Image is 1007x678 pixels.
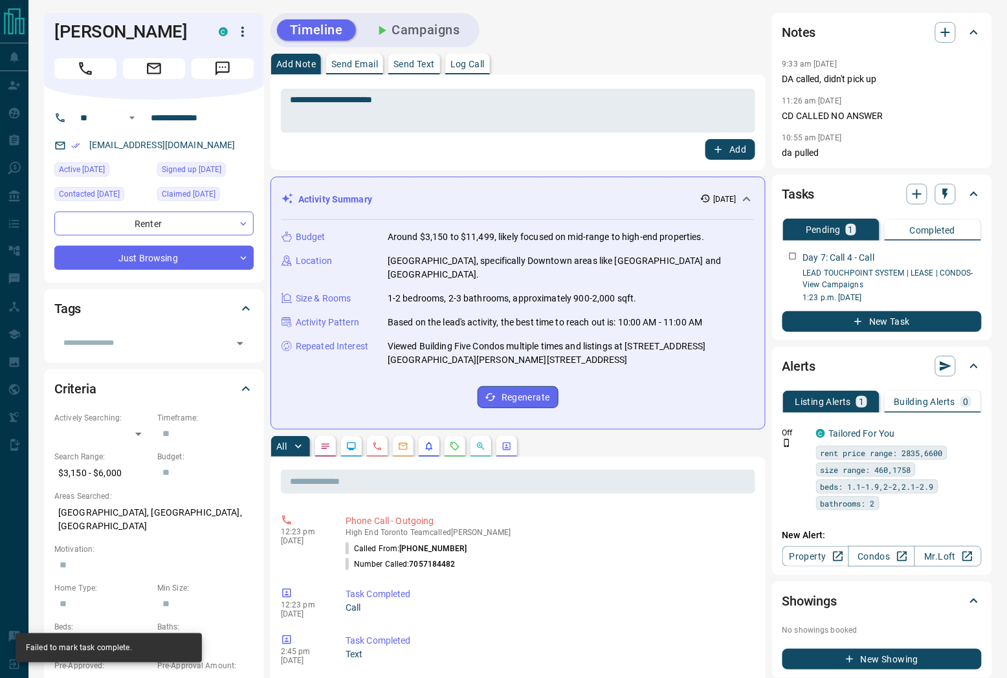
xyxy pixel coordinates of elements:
p: Text [346,648,750,661]
p: [DATE] [281,536,326,545]
p: All [276,442,287,451]
p: Listing Alerts [795,397,852,406]
div: Sat Sep 13 2025 [54,187,151,205]
p: Home Type: [54,582,151,594]
p: 1:23 p.m. [DATE] [803,292,982,303]
p: Building Alerts [894,397,955,406]
span: Claimed [DATE] [162,188,216,201]
div: condos.ca [816,429,825,438]
p: Off [782,427,808,439]
div: Renter [54,212,254,235]
span: Contacted [DATE] [59,188,120,201]
button: New Task [782,311,982,332]
a: Property [782,546,849,567]
p: 2:45 pm [281,647,326,656]
p: Min Size: [157,582,254,594]
a: Tailored For You [829,428,895,439]
div: Failed to mark task complete. [26,637,132,659]
button: Regenerate [478,386,559,408]
span: [PHONE_NUMBER] [399,544,467,553]
p: [GEOGRAPHIC_DATA], specifically Downtown areas like [GEOGRAPHIC_DATA] and [GEOGRAPHIC_DATA]. [388,254,755,281]
div: condos.ca [219,27,228,36]
h2: Tasks [782,184,815,204]
button: Add [705,139,755,160]
svg: Listing Alerts [424,441,434,452]
svg: Requests [450,441,460,452]
p: CD CALLED NO ANSWER [782,109,982,123]
button: Open [124,110,140,126]
p: [DATE] [281,656,326,665]
h2: Criteria [54,378,96,399]
span: rent price range: 2835,6600 [821,446,943,459]
span: size range: 460,1758 [821,463,911,476]
p: Send Email [331,60,378,69]
a: Mr.Loft [914,546,981,567]
p: 1-2 bedrooms, 2-3 bathrooms, approximately 900-2,000 sqft. [388,292,637,305]
p: Pending [806,225,841,234]
span: Message [192,58,254,79]
h2: Alerts [782,356,816,377]
p: 1 [848,225,854,234]
p: 9:33 am [DATE] [782,60,837,69]
p: [DATE] [281,609,326,618]
p: Motivation: [54,543,254,555]
button: Timeline [277,19,356,41]
h2: Showings [782,591,837,611]
p: Log Call [450,60,485,69]
svg: Agent Actions [502,441,512,452]
p: Areas Searched: [54,490,254,502]
div: Sat Jan 25 2025 [157,162,254,180]
p: 12:23 pm [281,527,326,536]
p: Task Completed [346,587,750,601]
div: Criteria [54,373,254,404]
div: Alerts [782,351,982,382]
div: Fri Sep 12 2025 [54,162,151,180]
p: [DATE] [713,193,736,205]
button: New Showing [782,649,982,670]
p: Actively Searching: [54,412,151,424]
span: bathrooms: 2 [821,497,875,510]
svg: Calls [372,441,382,452]
div: Fri Sep 12 2025 [157,187,254,205]
a: Condos [848,546,915,567]
p: Beds: [54,621,151,633]
svg: Emails [398,441,408,452]
p: High End Toronto Team called [PERSON_NAME] [346,528,750,537]
p: Baths: [157,621,254,633]
p: da pulled [782,146,982,160]
p: Search Range: [54,451,151,463]
p: Number Called: [346,558,456,570]
p: Pre-Approval Amount: [157,660,254,672]
svg: Opportunities [476,441,486,452]
p: Around $3,150 to $11,499, likely focused on mid-range to high-end properties. [388,230,704,244]
div: Notes [782,17,982,48]
h1: [PERSON_NAME] [54,21,199,42]
svg: Push Notification Only [782,439,791,448]
p: Activity Pattern [296,316,359,329]
div: Activity Summary[DATE] [282,188,755,212]
p: $3,150 - $6,000 [54,463,151,484]
div: Just Browsing [54,246,254,270]
p: 0 [963,397,968,406]
p: 11:26 am [DATE] [782,96,842,105]
p: [GEOGRAPHIC_DATA], [GEOGRAPHIC_DATA], [GEOGRAPHIC_DATA] [54,502,254,537]
p: Based on the lead's activity, the best time to reach out is: 10:00 AM - 11:00 AM [388,316,703,329]
p: Location [296,254,332,268]
p: DA called, didn't pick up [782,72,982,86]
a: LEAD TOUCHPOINT SYSTEM | LEASE | CONDOS- View Campaigns [803,268,974,289]
span: Active [DATE] [59,163,105,176]
div: Tags [54,293,254,324]
h2: Notes [782,22,816,43]
button: Campaigns [361,19,473,41]
span: beds: 1.1-1.9,2-2,2.1-2.9 [821,480,934,493]
p: Budget: [157,451,254,463]
span: Call [54,58,116,79]
p: 1 [859,397,864,406]
p: Timeframe: [157,412,254,424]
h2: Tags [54,298,81,319]
p: Viewed Building Five Condos multiple times and listings at [STREET_ADDRESS][GEOGRAPHIC_DATA][PERS... [388,340,755,367]
p: Repeated Interest [296,340,368,353]
span: Email [123,58,185,79]
svg: Notes [320,441,331,452]
p: Pre-Approved: [54,660,151,672]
